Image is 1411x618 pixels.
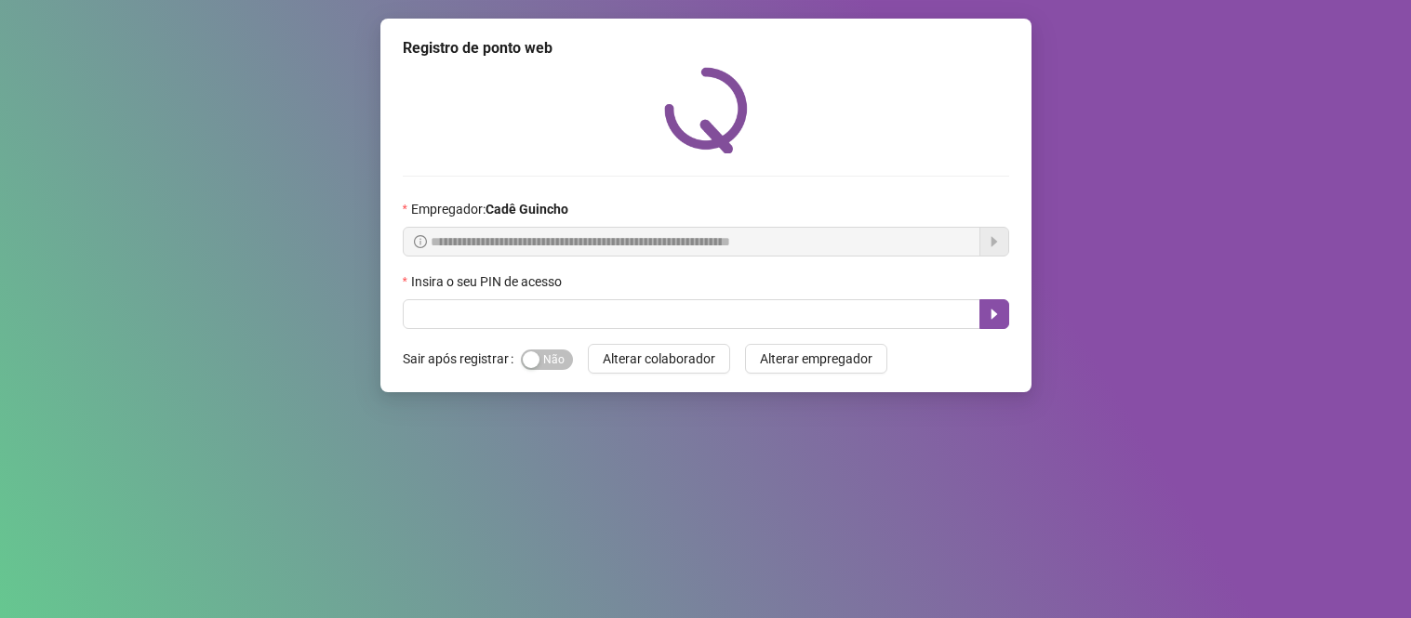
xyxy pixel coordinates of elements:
span: Empregador : [411,199,568,219]
strong: Cadê Guincho [486,202,568,217]
span: Alterar colaborador [603,348,715,369]
span: info-circle [414,235,427,248]
button: Alterar empregador [745,344,887,374]
div: Registro de ponto web [403,37,1009,59]
button: Alterar colaborador [588,344,730,374]
span: caret-right [987,307,1002,322]
img: QRPoint [664,67,748,153]
span: Alterar empregador [760,348,872,369]
label: Sair após registrar [403,344,521,374]
label: Insira o seu PIN de acesso [403,271,574,292]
